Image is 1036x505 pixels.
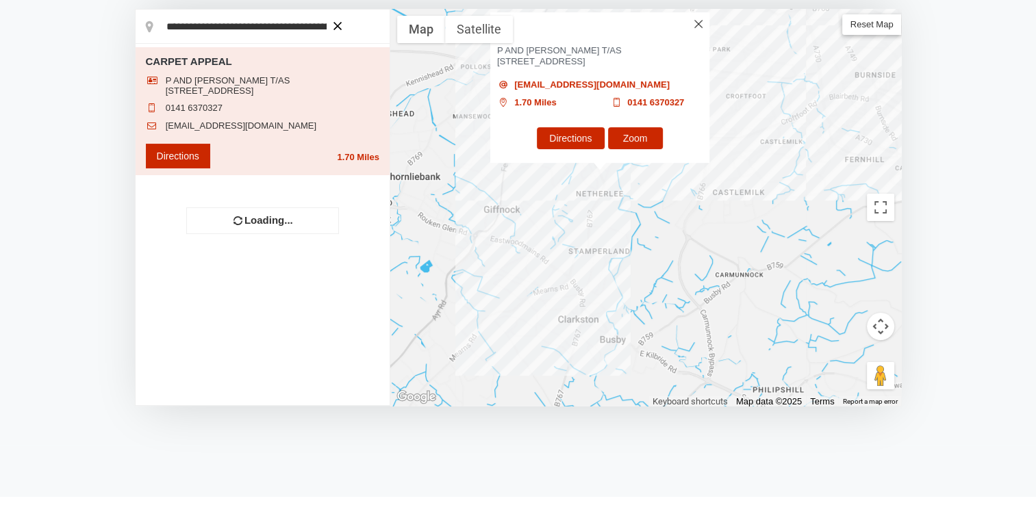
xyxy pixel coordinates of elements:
button: Show street map [397,16,445,43]
a: Zoom [608,127,663,149]
img: Google [394,388,439,406]
div: Loading... [186,207,339,234]
span: Reset Map [842,14,902,35]
a: Directions [537,127,604,149]
a: 1.70 Miles [514,97,556,108]
button: Map camera controls [867,313,894,340]
a: [EMAIL_ADDRESS][DOMAIN_NAME] [514,79,670,90]
h3: CARPET APPEAL [490,12,709,35]
button: Keyboard shortcuts [653,396,728,407]
span: Map data ©2025 [736,396,802,406]
a: Open this area in Google Maps (opens a new window) [394,388,439,406]
div: Your Current Location [739,270,755,286]
span: P AND [PERSON_NAME] T/AS [STREET_ADDRESS] [497,45,703,67]
a: Report a map error [842,396,897,407]
a: Terms (opens in new tab) [810,396,834,407]
img: cross.png [694,20,703,28]
button: Toggle fullscreen view [867,194,894,221]
a: 0141 6370327 [627,97,684,108]
button: Drag Pegman onto the map to open Street View [867,362,894,389]
button: Show satellite imagery [445,16,513,43]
